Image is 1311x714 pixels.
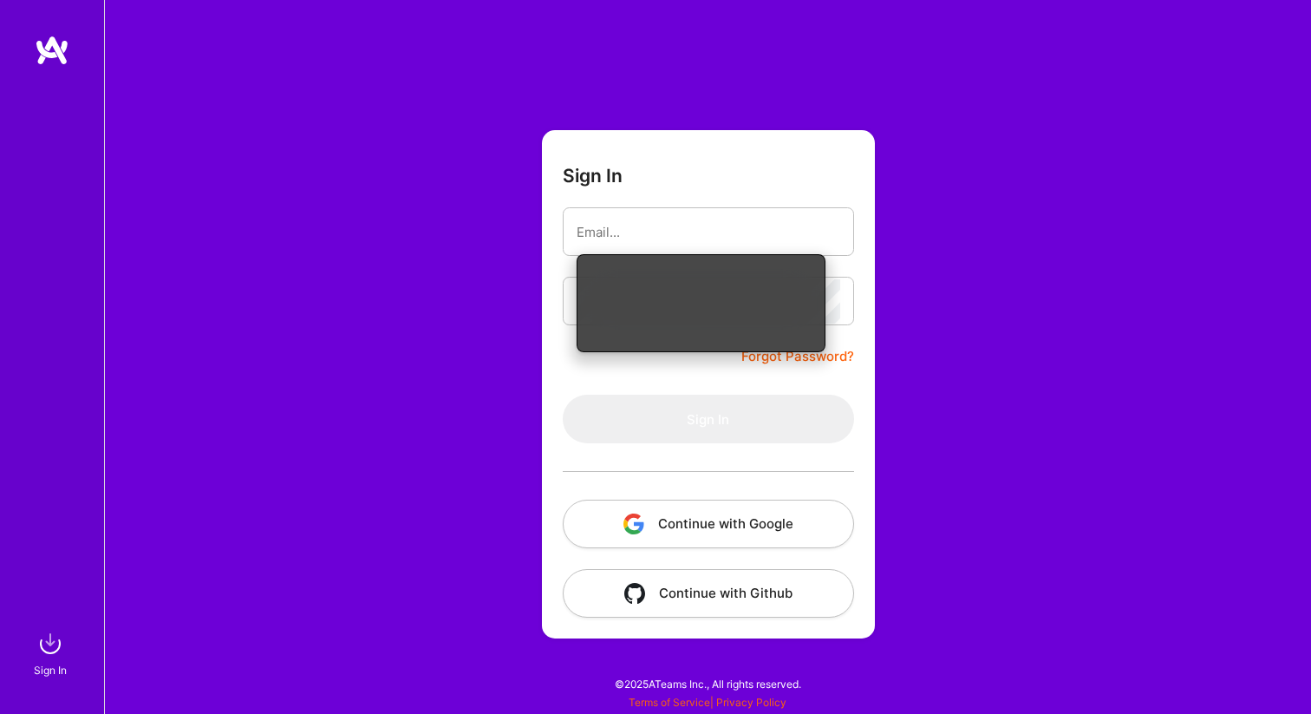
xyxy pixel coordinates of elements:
[35,35,69,66] img: logo
[34,661,67,679] div: Sign In
[623,514,644,534] img: icon
[629,696,786,709] span: |
[563,165,623,187] h3: Sign In
[563,395,854,443] button: Sign In
[741,346,854,367] a: Forgot Password?
[563,569,854,618] button: Continue with Github
[563,500,854,548] button: Continue with Google
[36,626,68,679] a: sign inSign In
[33,626,68,661] img: sign in
[577,210,840,254] input: Email...
[716,696,786,709] a: Privacy Policy
[104,662,1311,705] div: © 2025 ATeams Inc., All rights reserved.
[624,583,645,604] img: icon
[629,696,710,709] a: Terms of Service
